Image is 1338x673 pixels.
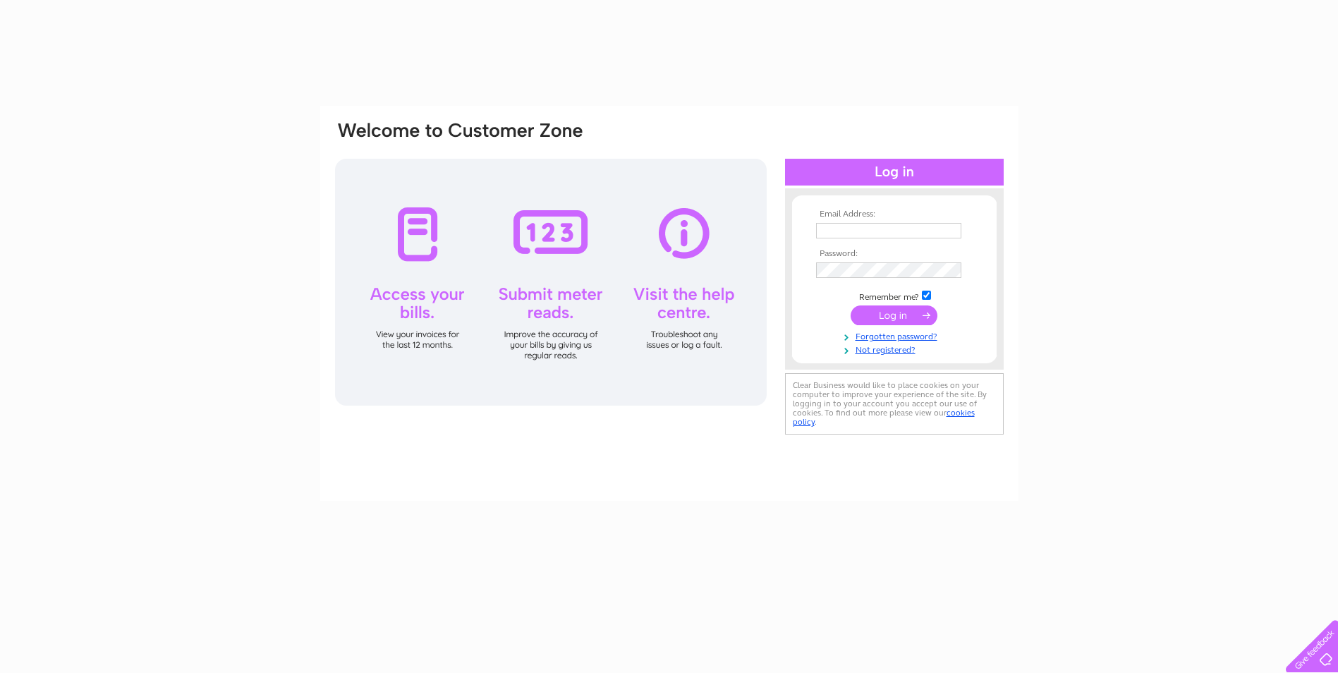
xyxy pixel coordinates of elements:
[816,342,976,356] a: Not registered?
[851,305,937,325] input: Submit
[813,210,976,219] th: Email Address:
[793,408,975,427] a: cookies policy
[785,373,1004,435] div: Clear Business would like to place cookies on your computer to improve your experience of the sit...
[813,249,976,259] th: Password:
[816,329,976,342] a: Forgotten password?
[813,289,976,303] td: Remember me?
